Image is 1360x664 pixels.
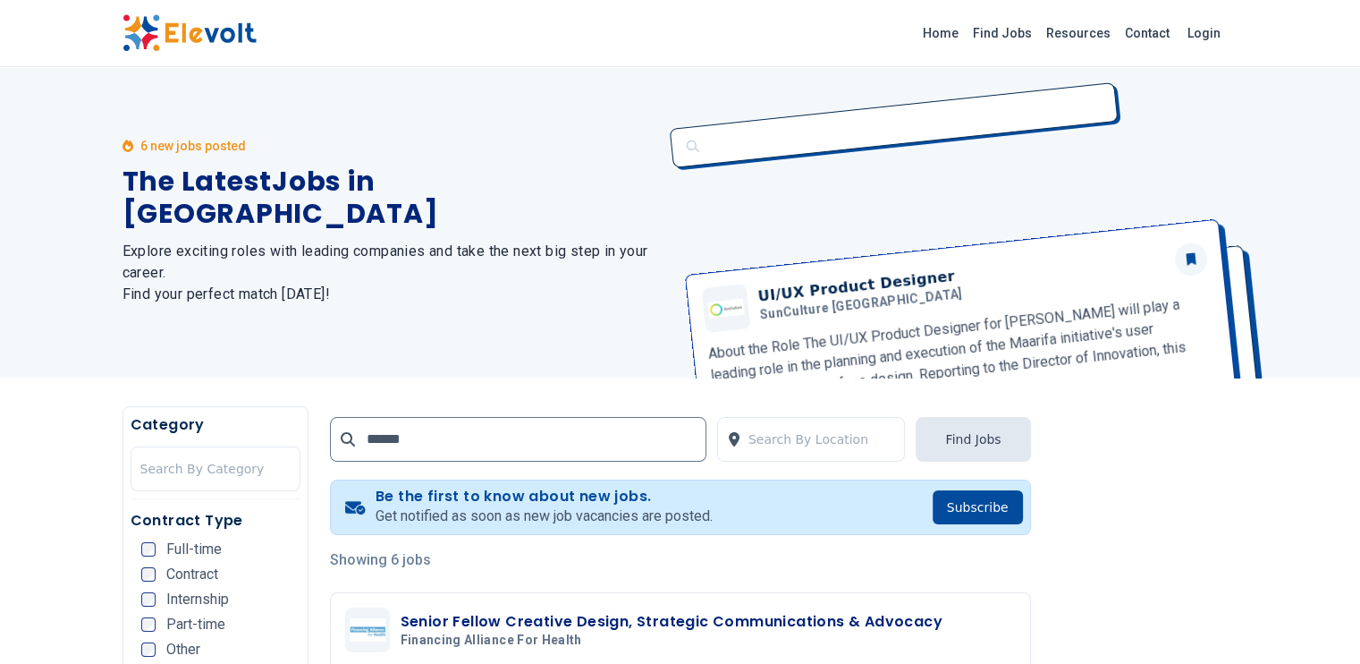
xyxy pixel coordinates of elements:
[140,137,246,155] p: 6 new jobs posted
[330,549,1031,571] p: Showing 6 jobs
[1271,578,1360,664] iframe: Chat Widget
[933,490,1023,524] button: Subscribe
[131,510,300,532] h5: Contract Type
[916,19,966,47] a: Home
[401,633,582,649] span: Financing Alliance For Health
[166,643,200,657] span: Other
[966,19,1039,47] a: Find Jobs
[1118,19,1177,47] a: Contact
[122,241,659,305] h2: Explore exciting roles with leading companies and take the next big step in your career. Find you...
[131,414,300,436] h5: Category
[141,617,156,632] input: Part-time
[376,488,713,506] h4: Be the first to know about new jobs.
[122,166,659,230] h1: The Latest Jobs in [GEOGRAPHIC_DATA]
[1039,19,1118,47] a: Resources
[141,643,156,657] input: Other
[916,417,1030,462] button: Find Jobs
[166,567,218,582] span: Contract
[401,611,942,633] h3: Senior Fellow Creative Design, Strategic Communications & Advocacy
[141,567,156,582] input: Contract
[122,14,257,52] img: Elevolt
[166,542,222,557] span: Full-time
[141,592,156,607] input: Internship
[1177,15,1231,51] a: Login
[376,506,713,527] p: Get notified as soon as new job vacancies are posted.
[166,617,225,632] span: Part-time
[166,592,229,607] span: Internship
[350,618,385,642] img: Financing Alliance For Health
[141,542,156,557] input: Full-time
